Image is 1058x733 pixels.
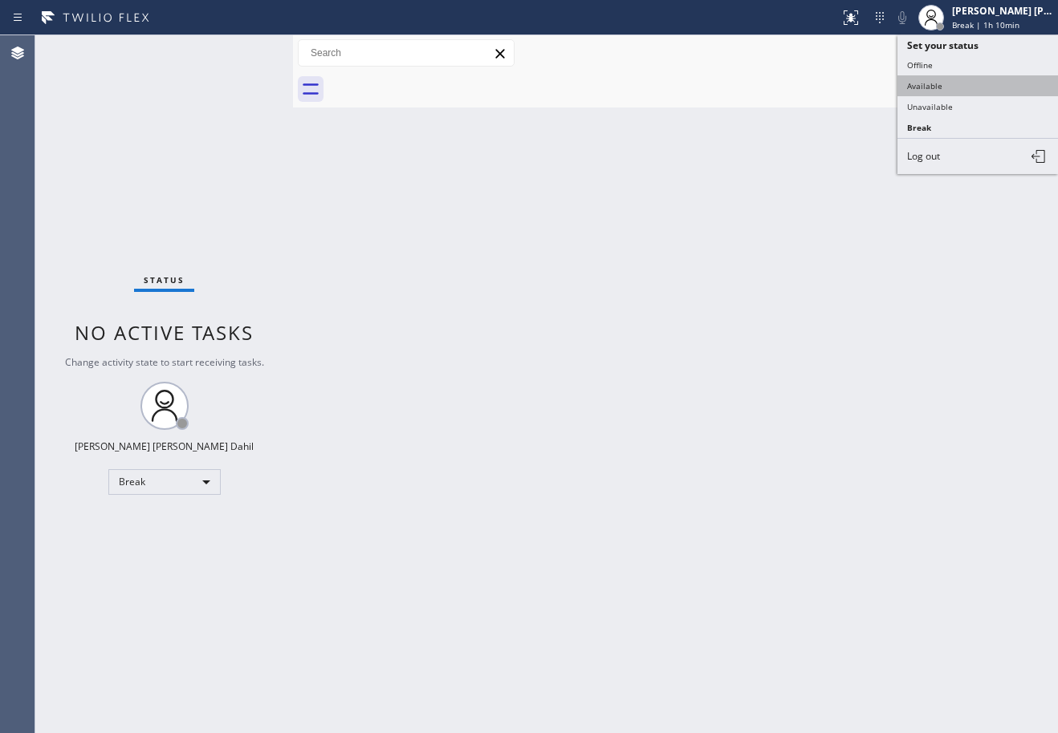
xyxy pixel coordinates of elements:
[75,439,254,453] div: [PERSON_NAME] [PERSON_NAME] Dahil
[108,469,221,495] div: Break
[144,274,185,286] span: Status
[891,6,914,29] button: Mute
[65,355,264,369] span: Change activity state to start receiving tasks.
[952,4,1053,18] div: [PERSON_NAME] [PERSON_NAME] Dahil
[75,319,254,346] span: No active tasks
[299,40,514,66] input: Search
[952,19,1019,30] span: Break | 1h 10min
